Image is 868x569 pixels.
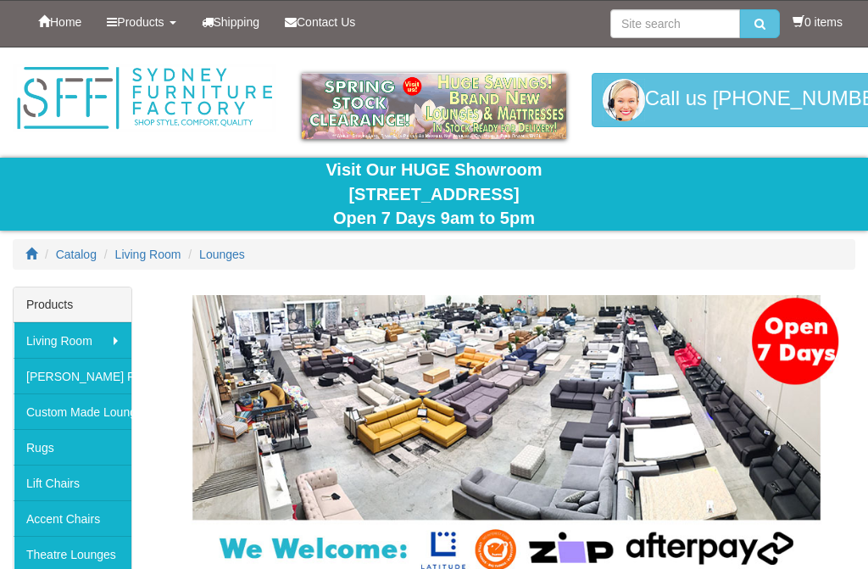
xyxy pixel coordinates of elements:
[297,15,355,29] span: Contact Us
[189,1,273,43] a: Shipping
[25,1,94,43] a: Home
[14,429,131,465] a: Rugs
[14,500,131,536] a: Accent Chairs
[302,73,565,139] img: spring-sale.gif
[13,158,855,231] div: Visit Our HUGE Showroom [STREET_ADDRESS] Open 7 Days 9am to 5pm
[115,248,181,261] a: Living Room
[272,1,368,43] a: Contact Us
[14,358,131,393] a: [PERSON_NAME] Furniture
[14,322,131,358] a: Living Room
[14,393,131,429] a: Custom Made Lounges
[14,465,131,500] a: Lift Chairs
[13,64,276,132] img: Sydney Furniture Factory
[56,248,97,261] a: Catalog
[610,9,740,38] input: Site search
[214,15,260,29] span: Shipping
[117,15,164,29] span: Products
[14,287,131,322] div: Products
[50,15,81,29] span: Home
[793,14,843,31] li: 0 items
[94,1,188,43] a: Products
[199,248,245,261] a: Lounges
